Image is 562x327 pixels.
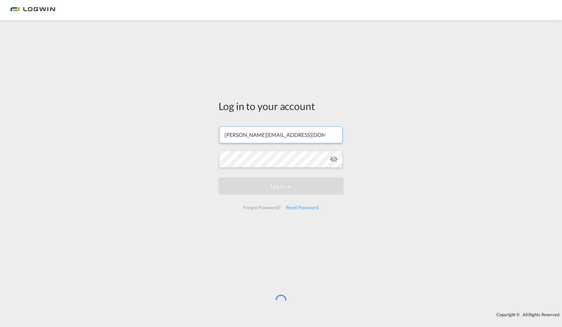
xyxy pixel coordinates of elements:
[330,155,338,163] md-icon: icon-eye-off
[241,202,283,214] div: Forgot Password?
[219,126,343,143] input: Enter email/phone number
[218,178,344,194] button: LOGIN
[283,202,321,214] div: Reset Password
[218,99,344,113] div: Log in to your account
[10,3,55,18] img: bc73a0e0d8c111efacd525e4c8ad7d32.png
